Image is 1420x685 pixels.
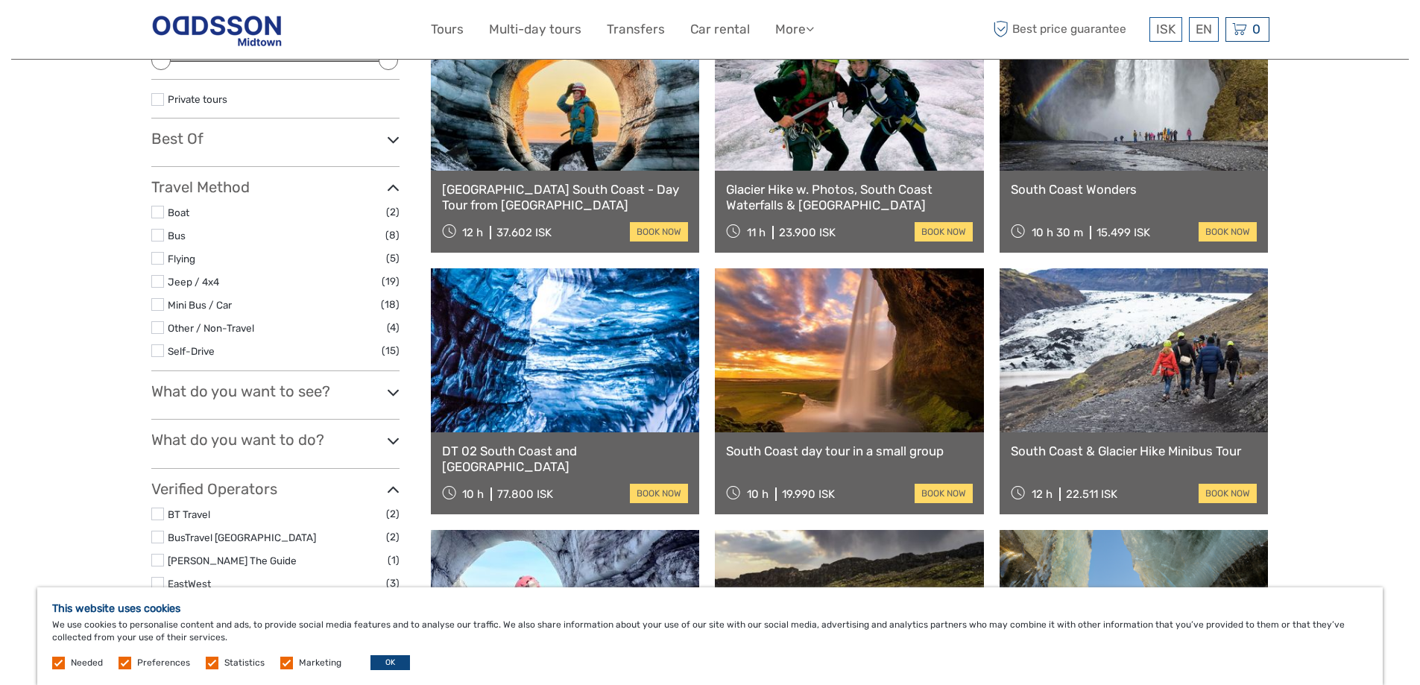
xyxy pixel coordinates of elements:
[171,23,189,41] button: Open LiveChat chat widget
[747,226,766,239] span: 11 h
[151,130,400,148] h3: Best Of
[489,19,581,40] a: Multi-day tours
[299,657,341,669] label: Marketing
[782,487,835,501] div: 19.990 ISK
[915,484,973,503] a: book now
[381,296,400,313] span: (18)
[386,528,400,546] span: (2)
[386,203,400,221] span: (2)
[779,226,836,239] div: 23.900 ISK
[630,222,688,242] a: book now
[168,206,189,218] a: Boat
[386,505,400,523] span: (2)
[1032,226,1083,239] span: 10 h 30 m
[168,555,297,566] a: [PERSON_NAME] The Guide
[1096,226,1150,239] div: 15.499 ISK
[382,342,400,359] span: (15)
[630,484,688,503] a: book now
[52,602,1368,615] h5: This website uses cookies
[607,19,665,40] a: Transfers
[168,345,215,357] a: Self-Drive
[496,226,552,239] div: 37.602 ISK
[726,182,973,212] a: Glacier Hike w. Photos, South Coast Waterfalls & [GEOGRAPHIC_DATA]
[168,276,219,288] a: Jeep / 4x4
[168,578,211,590] a: EastWest
[1066,487,1117,501] div: 22.511 ISK
[1199,484,1257,503] a: book now
[462,226,483,239] span: 12 h
[21,26,168,38] p: We're away right now. Please check back later!
[386,575,400,592] span: (3)
[431,19,464,40] a: Tours
[1250,22,1263,37] span: 0
[990,17,1146,42] span: Best price guarantee
[168,253,195,265] a: Flying
[71,657,103,669] label: Needed
[726,443,973,458] a: South Coast day tour in a small group
[151,178,400,196] h3: Travel Method
[151,480,400,498] h3: Verified Operators
[151,382,400,400] h3: What do you want to see?
[151,11,283,48] img: Reykjavik Residence
[37,587,1383,685] div: We use cookies to personalise content and ads, to provide social media features and to analyse ou...
[168,322,254,334] a: Other / Non-Travel
[388,552,400,569] span: (1)
[168,299,232,311] a: Mini Bus / Car
[168,93,227,105] a: Private tours
[462,487,484,501] span: 10 h
[168,230,186,242] a: Bus
[1199,222,1257,242] a: book now
[1011,182,1258,197] a: South Coast Wonders
[137,657,190,669] label: Preferences
[370,655,410,670] button: OK
[775,19,814,40] a: More
[387,319,400,336] span: (4)
[382,273,400,290] span: (19)
[442,443,689,474] a: DT 02 South Coast and [GEOGRAPHIC_DATA]
[1032,487,1053,501] span: 12 h
[1189,17,1219,42] div: EN
[497,487,553,501] div: 77.800 ISK
[385,227,400,244] span: (8)
[442,182,689,212] a: [GEOGRAPHIC_DATA] South Coast - Day Tour from [GEOGRAPHIC_DATA]
[151,431,400,449] h3: What do you want to do?
[1156,22,1176,37] span: ISK
[1011,443,1258,458] a: South Coast & Glacier Hike Minibus Tour
[386,250,400,267] span: (5)
[747,487,769,501] span: 10 h
[915,222,973,242] a: book now
[168,508,210,520] a: BT Travel
[224,657,265,669] label: Statistics
[690,19,750,40] a: Car rental
[168,531,316,543] a: BusTravel [GEOGRAPHIC_DATA]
